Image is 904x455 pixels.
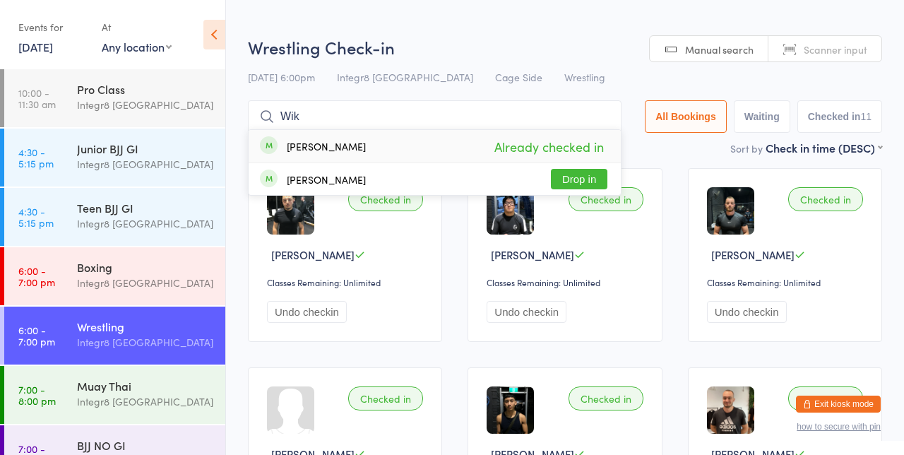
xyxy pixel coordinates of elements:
[77,275,213,291] div: Integr8 [GEOGRAPHIC_DATA]
[18,206,54,228] time: 4:30 - 5:15 pm
[77,81,213,97] div: Pro Class
[860,111,872,122] div: 11
[77,394,213,410] div: Integr8 [GEOGRAPHIC_DATA]
[487,276,647,288] div: Classes Remaining: Unlimited
[4,307,225,365] a: 6:00 -7:00 pmWrestlingIntegr8 [GEOGRAPHIC_DATA]
[77,334,213,350] div: Integr8 [GEOGRAPHIC_DATA]
[797,422,881,432] button: how to secure with pin
[18,146,54,169] time: 4:30 - 5:15 pm
[487,386,534,434] img: image1747728219.png
[569,187,643,211] div: Checked in
[569,386,643,410] div: Checked in
[487,187,534,235] img: image1745825617.png
[707,301,787,323] button: Undo checkin
[267,276,427,288] div: Classes Remaining: Unlimited
[348,187,423,211] div: Checked in
[77,200,213,215] div: Teen BJJ GI
[337,70,473,84] span: Integr8 [GEOGRAPHIC_DATA]
[707,187,754,235] img: image1746431286.png
[77,97,213,113] div: Integr8 [GEOGRAPHIC_DATA]
[4,188,225,246] a: 4:30 -5:15 pmTeen BJJ GIIntegr8 [GEOGRAPHIC_DATA]
[730,141,763,155] label: Sort by
[18,384,56,406] time: 7:00 - 8:00 pm
[77,378,213,394] div: Muay Thai
[804,42,867,57] span: Scanner input
[4,129,225,187] a: 4:30 -5:15 pmJunior BJJ GIIntegr8 [GEOGRAPHIC_DATA]
[248,100,621,133] input: Search
[77,259,213,275] div: Boxing
[348,386,423,410] div: Checked in
[271,247,355,262] span: [PERSON_NAME]
[18,87,56,110] time: 10:00 - 11:30 am
[564,70,605,84] span: Wrestling
[491,247,574,262] span: [PERSON_NAME]
[18,16,88,39] div: Events for
[4,69,225,127] a: 10:00 -11:30 amPro ClassIntegr8 [GEOGRAPHIC_DATA]
[102,39,172,54] div: Any location
[685,42,754,57] span: Manual search
[267,301,347,323] button: Undo checkin
[707,386,754,434] img: image1746003321.png
[248,70,315,84] span: [DATE] 6:00pm
[4,247,225,305] a: 6:00 -7:00 pmBoxingIntegr8 [GEOGRAPHIC_DATA]
[796,396,881,413] button: Exit kiosk mode
[4,366,225,424] a: 7:00 -8:00 pmMuay ThaiIntegr8 [GEOGRAPHIC_DATA]
[551,169,607,189] button: Drop in
[766,140,882,155] div: Check in time (DESC)
[77,156,213,172] div: Integr8 [GEOGRAPHIC_DATA]
[18,324,55,347] time: 6:00 - 7:00 pm
[248,35,882,59] h2: Wrestling Check-in
[77,141,213,156] div: Junior BJJ GI
[77,319,213,334] div: Wrestling
[491,134,607,159] span: Already checked in
[18,265,55,288] time: 6:00 - 7:00 pm
[287,141,366,152] div: [PERSON_NAME]
[267,187,314,235] img: image1746000093.png
[734,100,790,133] button: Waiting
[788,386,863,410] div: Checked in
[18,39,53,54] a: [DATE]
[77,437,213,453] div: BJJ NO GI
[102,16,172,39] div: At
[797,100,882,133] button: Checked in11
[77,215,213,232] div: Integr8 [GEOGRAPHIC_DATA]
[487,301,566,323] button: Undo checkin
[495,70,542,84] span: Cage Side
[645,100,727,133] button: All Bookings
[788,187,863,211] div: Checked in
[707,276,867,288] div: Classes Remaining: Unlimited
[287,174,366,185] div: [PERSON_NAME]
[711,247,795,262] span: [PERSON_NAME]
